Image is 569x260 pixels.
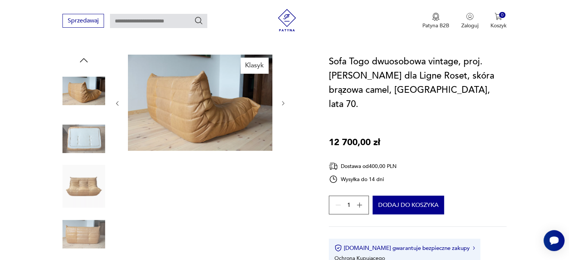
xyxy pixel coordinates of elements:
[276,9,298,31] img: Patyna - sklep z meblami i dekoracjami vintage
[373,196,444,214] button: Dodaj do koszyka
[329,162,397,171] div: Dostawa od 400,00 PLN
[432,13,440,21] img: Ikona medalu
[334,244,342,252] img: Ikona certyfikatu
[334,244,475,252] button: [DOMAIN_NAME] gwarantuje bezpieczne zakupy
[473,246,475,250] img: Ikona strzałki w prawo
[62,213,105,256] img: Zdjęcie produktu Sofa Togo dwuosobowa vintage, proj. M. Ducaroy dla Ligne Roset, skóra brązowa ca...
[495,13,502,20] img: Ikona koszyka
[329,162,338,171] img: Ikona dostawy
[329,135,380,150] p: 12 700,00 zł
[241,58,268,73] div: Klasyk
[62,117,105,160] img: Zdjęcie produktu Sofa Togo dwuosobowa vintage, proj. M. Ducaroy dla Ligne Roset, skóra brązowa ca...
[347,203,351,208] span: 1
[422,13,449,29] button: Patyna B2B
[329,175,397,184] div: Wysyłka do 14 dni
[62,165,105,208] img: Zdjęcie produktu Sofa Togo dwuosobowa vintage, proj. M. Ducaroy dla Ligne Roset, skóra brązowa ca...
[422,22,449,29] p: Patyna B2B
[422,13,449,29] a: Ikona medaluPatyna B2B
[490,13,507,29] button: 0Koszyk
[194,16,203,25] button: Szukaj
[461,13,478,29] button: Zaloguj
[466,13,474,20] img: Ikonka użytkownika
[461,22,478,29] p: Zaloguj
[490,22,507,29] p: Koszyk
[544,230,565,251] iframe: Smartsupp widget button
[62,19,104,24] a: Sprzedawaj
[128,55,272,151] img: Zdjęcie produktu Sofa Togo dwuosobowa vintage, proj. M. Ducaroy dla Ligne Roset, skóra brązowa ca...
[499,12,505,18] div: 0
[62,70,105,112] img: Zdjęcie produktu Sofa Togo dwuosobowa vintage, proj. M. Ducaroy dla Ligne Roset, skóra brązowa ca...
[62,14,104,28] button: Sprzedawaj
[329,55,507,111] h1: Sofa Togo dwuosobowa vintage, proj. [PERSON_NAME] dla Ligne Roset, skóra brązowa camel, [GEOGRAPH...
